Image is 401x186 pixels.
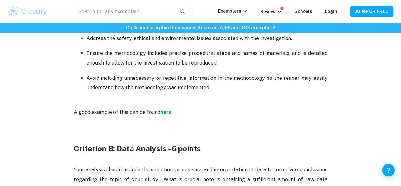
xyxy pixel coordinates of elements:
[218,8,248,15] p: Exemplars
[1,24,400,31] h6: Click here to explore thousands of marked IA, EE and TOK exemplars !
[172,109,173,115] span: .
[74,144,201,153] strong: Criterion B: Data Analysis - 6 points
[325,9,337,14] a: Login
[87,73,327,93] p: Avoid including unnecessary or repetitive information in the methodology so the reader may easily...
[74,109,160,115] span: A good example of this can be found
[74,3,175,20] input: Search for any exemplars...
[350,6,393,17] button: JOIN FOR FREE
[294,9,312,14] a: Schools
[8,5,48,18] img: Clastify logo
[87,49,327,68] p: Ensure the methodology includes precise procedural steps and names of materials, and is detailed ...
[160,109,172,115] a: here
[87,34,327,43] p: Address the safety, ethical and environmental issues associated with the investigation.
[382,164,395,176] button: Help and Feedback
[260,8,282,15] p: Review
